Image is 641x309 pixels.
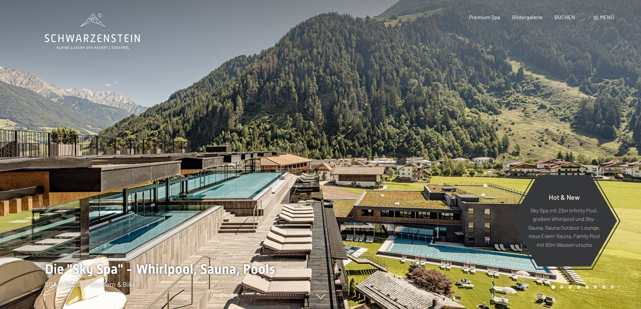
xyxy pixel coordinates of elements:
a: Bildergalerie [512,14,543,20]
div: Carousel Page 6 [594,285,597,289]
span: Menü [600,14,614,20]
div: Carousel Page 7 [602,285,606,289]
a: Hot & New Sky Spa mit 23m Infinity Pool, großem Whirlpool und Sky-Sauna, Sauna Outdoor Lounge, ne... [511,175,617,267]
div: Carousel Page 8 [610,285,614,289]
a: BUCHEN [555,14,575,20]
span: Hot & New [549,193,580,201]
div: Carousel Page 4 [577,285,580,289]
div: Carousel Page 3 [568,285,572,289]
div: Carousel Page 1 (Current Slide) [551,285,555,289]
div: Carousel Pagination [549,285,614,289]
a: Premium Spa [469,14,500,20]
p: Sky Spa mit 23m Infinity Pool, großem Whirlpool und Sky-Sauna, Sauna Outdoor Lounge, neue Event-S... [528,206,601,249]
div: Carousel Page 5 [585,285,589,289]
div: Carousel Page 2 [560,285,564,289]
